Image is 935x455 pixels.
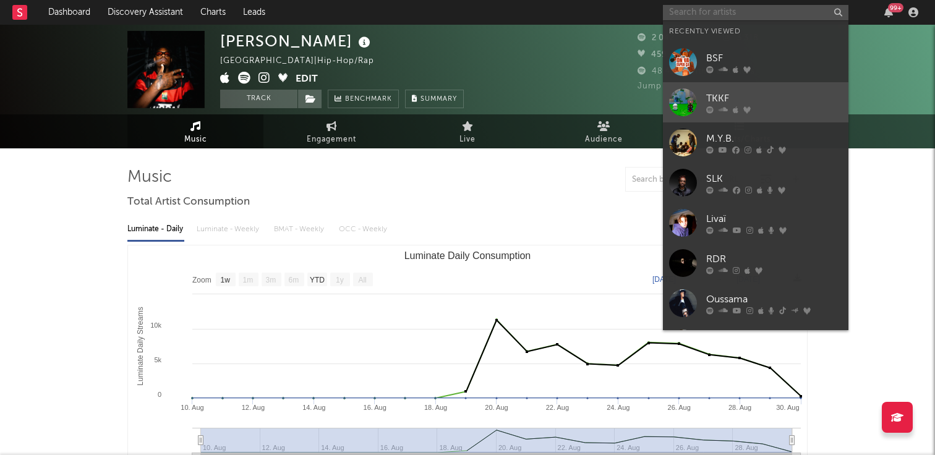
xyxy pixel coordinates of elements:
input: Search by song name or URL [626,175,756,185]
text: All [358,276,366,284]
div: BSF [706,51,842,66]
a: SLK [663,163,848,203]
span: Live [459,132,476,147]
a: Benchmark [328,90,399,108]
a: M.Y.B. [663,122,848,163]
span: 48 413 Monthly Listeners [638,67,755,75]
button: Track [220,90,297,108]
text: 6m [289,276,299,284]
a: RDR [663,243,848,283]
text: 30. Aug [776,404,799,411]
span: Jump Score: 77.1 [638,82,709,90]
text: 26. Aug [668,404,691,411]
a: Ninho [663,323,848,364]
a: Live [399,114,536,148]
div: TKKF [706,91,842,106]
div: Oussama [706,292,842,307]
text: Luminate Daily Consumption [404,250,531,261]
text: 12. Aug [242,404,265,411]
text: 1m [243,276,254,284]
div: [PERSON_NAME] [220,31,374,51]
span: Total Artist Consumption [127,195,250,210]
text: 14. Aug [302,404,325,411]
text: 28. Aug [728,404,751,411]
a: BSF [663,42,848,82]
div: SLK [706,171,842,186]
div: 99 + [888,3,903,12]
div: Recently Viewed [669,24,842,39]
span: 459 [638,51,667,59]
span: Engagement [307,132,356,147]
div: M.Y.B. [706,131,842,146]
text: Zoom [192,276,211,284]
span: Music [184,132,207,147]
div: RDR [706,252,842,266]
text: YTD [310,276,325,284]
button: Edit [296,72,318,87]
text: 16. Aug [364,404,386,411]
a: TKKF [663,82,848,122]
button: Summary [405,90,464,108]
span: Summary [421,96,457,103]
text: 20. Aug [485,404,508,411]
text: 1w [221,276,231,284]
text: 0 [158,391,161,398]
a: Music [127,114,263,148]
div: Livaï [706,211,842,226]
text: 10k [150,321,161,329]
text: 18. Aug [424,404,447,411]
button: 99+ [884,7,893,17]
span: Benchmark [345,92,392,107]
a: Audience [536,114,672,148]
text: Luminate Daily Streams [136,307,145,385]
text: 1y [336,276,344,284]
text: 3m [266,276,276,284]
a: Engagement [263,114,399,148]
text: 22. Aug [546,404,569,411]
text: 24. Aug [607,404,630,411]
span: 2 042 [638,34,675,42]
a: Livaï [663,203,848,243]
div: Luminate - Daily [127,219,184,240]
div: [GEOGRAPHIC_DATA] | Hip-Hop/Rap [220,54,388,69]
span: Audience [585,132,623,147]
input: Search for artists [663,5,848,20]
text: 10. Aug [181,404,203,411]
text: 5k [154,356,161,364]
a: Oussama [663,283,848,323]
text: [DATE] [652,275,676,284]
